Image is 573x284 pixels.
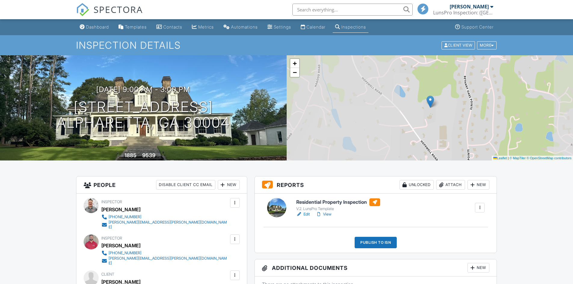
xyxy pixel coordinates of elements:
[274,24,291,29] div: Settings
[76,40,497,50] h1: Inspection Details
[427,96,434,108] img: Marker
[109,215,141,219] div: [PHONE_NUMBER]
[101,205,140,214] div: [PERSON_NAME]
[77,22,111,33] a: Dashboard
[109,251,141,255] div: [PHONE_NUMBER]
[399,180,434,190] div: Unlocked
[101,214,229,220] a: [PHONE_NUMBER]
[467,263,489,273] div: New
[101,220,229,230] a: [PERSON_NAME][EMAIL_ADDRESS][PERSON_NAME][DOMAIN_NAME]
[163,24,182,29] div: Contacts
[307,24,325,29] div: Calendar
[109,256,229,266] div: [PERSON_NAME][EMAIL_ADDRESS][PERSON_NAME][DOMAIN_NAME]
[57,99,230,131] h1: [STREET_ADDRESS] Alpharetta, GA 30004
[508,156,509,160] span: |
[453,22,496,33] a: Support Center
[467,180,489,190] div: New
[117,154,124,158] span: Built
[101,241,140,250] div: [PERSON_NAME]
[198,24,214,29] div: Metrics
[493,156,507,160] a: Leaflet
[316,211,331,217] a: View
[255,176,497,194] h3: Reports
[477,41,497,49] div: More
[156,180,215,190] div: Disable Client CC Email
[461,24,494,29] div: Support Center
[290,59,299,68] a: Zoom in
[293,69,297,76] span: −
[296,211,310,217] a: Edit
[292,4,413,16] input: Search everything...
[296,206,380,211] div: V.2. LunsPro Template
[125,24,147,29] div: Templates
[333,22,368,33] a: Inspections
[290,68,299,77] a: Zoom out
[436,180,465,190] div: Attach
[218,180,240,190] div: New
[298,22,328,33] a: Calendar
[154,22,185,33] a: Contacts
[125,152,137,158] div: 1885
[101,200,122,204] span: Inspector
[441,43,476,47] a: Client View
[101,236,122,240] span: Inspector
[86,24,109,29] div: Dashboard
[142,152,156,158] div: 9539
[76,3,89,16] img: The Best Home Inspection Software - Spectora
[189,22,216,33] a: Metrics
[433,10,493,16] div: LunsPro Inspection: (Atlanta)
[221,22,260,33] a: Automations (Basic)
[231,24,258,29] div: Automations
[450,4,489,10] div: [PERSON_NAME]
[94,3,143,16] span: SPECTORA
[116,22,149,33] a: Templates
[76,176,247,194] h3: People
[76,8,143,21] a: SPECTORA
[296,198,380,206] h6: Residential Property Inspection
[156,154,165,158] span: sq. ft.
[109,220,229,230] div: [PERSON_NAME][EMAIL_ADDRESS][PERSON_NAME][DOMAIN_NAME]
[255,259,497,276] h3: Additional Documents
[293,60,297,67] span: +
[510,156,526,160] a: © MapTiler
[101,256,229,266] a: [PERSON_NAME][EMAIL_ADDRESS][PERSON_NAME][DOMAIN_NAME]
[101,272,114,276] span: Client
[527,156,571,160] a: © OpenStreetMap contributors
[101,250,229,256] a: [PHONE_NUMBER]
[442,41,475,49] div: Client View
[265,22,294,33] a: Settings
[296,198,380,212] a: Residential Property Inspection V.2. LunsPro Template
[96,85,190,93] h3: [DATE] 9:00 am - 3:00 pm
[355,237,397,248] div: Publish to ISN
[341,24,366,29] div: Inspections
